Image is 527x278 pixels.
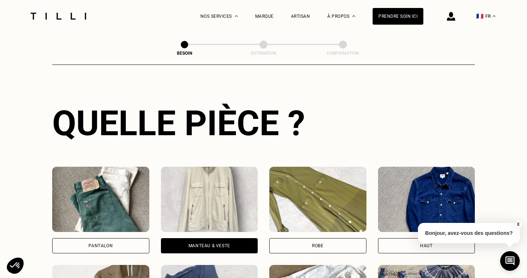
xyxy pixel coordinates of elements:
[188,244,230,248] div: Manteau & Veste
[378,167,475,232] img: Tilli retouche votre Haut
[514,220,522,228] button: X
[52,103,475,144] div: Quelle pièce ?
[352,15,355,17] img: Menu déroulant à propos
[88,244,113,248] div: Pantalon
[418,223,520,243] p: Bonjour, avez-vous des questions?
[476,13,484,20] span: 🇫🇷
[447,12,455,21] img: icône connexion
[28,13,89,20] img: Logo du service de couturière Tilli
[291,14,310,19] a: Artisan
[235,15,238,17] img: Menu déroulant
[52,167,149,232] img: Tilli retouche votre Pantalon
[269,167,366,232] img: Tilli retouche votre Robe
[312,244,323,248] div: Robe
[161,167,258,232] img: Tilli retouche votre Manteau & Veste
[255,14,274,19] a: Marque
[373,8,423,25] a: Prendre soin ici
[307,51,379,56] div: Confirmation
[493,15,495,17] img: menu déroulant
[148,51,221,56] div: Besoin
[227,51,300,56] div: Estimation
